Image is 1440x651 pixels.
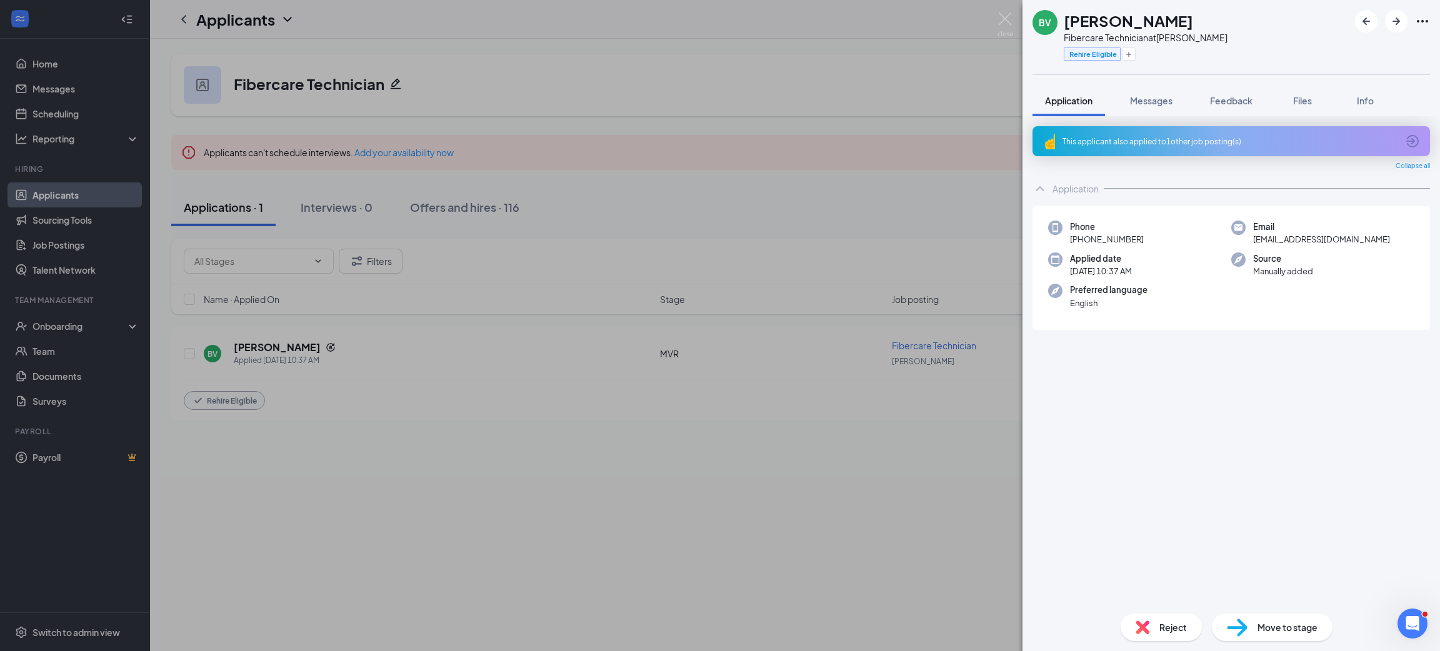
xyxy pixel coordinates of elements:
span: Preferred language [1070,284,1147,296]
span: [EMAIL_ADDRESS][DOMAIN_NAME] [1253,233,1390,246]
svg: ArrowCircle [1405,134,1420,149]
svg: ChevronUp [1032,181,1047,196]
div: This applicant also applied to 1 other job posting(s) [1062,136,1397,147]
div: Application [1052,182,1099,195]
div: Fibercare Technician at [PERSON_NAME] [1064,31,1227,44]
h1: [PERSON_NAME] [1064,10,1193,31]
svg: ArrowRight [1389,14,1404,29]
span: [PHONE_NUMBER] [1070,233,1144,246]
span: Feedback [1210,95,1252,106]
svg: Plus [1125,51,1132,58]
svg: Ellipses [1415,14,1430,29]
span: Move to stage [1257,620,1317,634]
button: ArrowLeftNew [1355,10,1377,32]
svg: ArrowLeftNew [1359,14,1374,29]
iframe: Intercom live chat [1397,609,1427,639]
span: Email [1253,221,1390,233]
div: BV [1039,16,1051,29]
span: Files [1293,95,1312,106]
span: Manually added [1253,265,1313,277]
span: Source [1253,252,1313,265]
span: Collapse all [1396,161,1430,171]
span: Messages [1130,95,1172,106]
span: [DATE] 10:37 AM [1070,265,1132,277]
button: ArrowRight [1385,10,1407,32]
span: Applied date [1070,252,1132,265]
span: Phone [1070,221,1144,233]
span: Reject [1159,620,1187,634]
span: Info [1357,95,1374,106]
span: Application [1045,95,1092,106]
span: Rehire Eligible [1069,49,1117,59]
span: English [1070,297,1147,309]
button: Plus [1122,47,1136,61]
